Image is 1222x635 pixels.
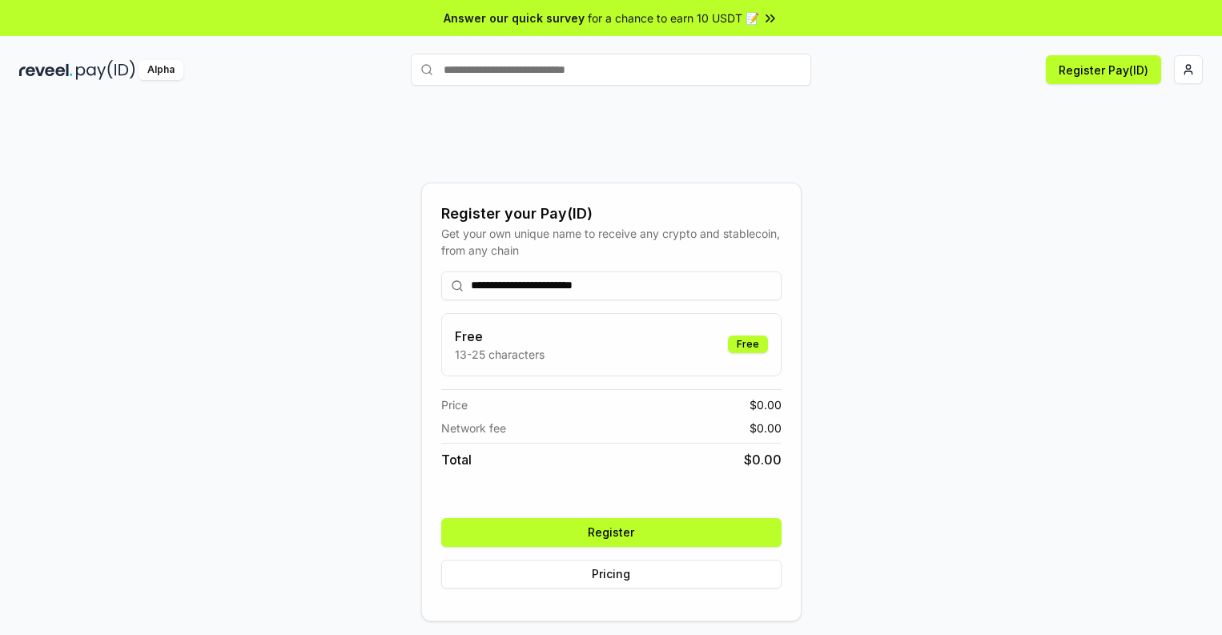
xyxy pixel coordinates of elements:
[441,560,782,589] button: Pricing
[441,225,782,259] div: Get your own unique name to receive any crypto and stablecoin, from any chain
[441,450,472,469] span: Total
[139,60,183,80] div: Alpha
[728,336,768,353] div: Free
[750,396,782,413] span: $ 0.00
[444,10,585,26] span: Answer our quick survey
[455,346,545,363] p: 13-25 characters
[744,450,782,469] span: $ 0.00
[441,203,782,225] div: Register your Pay(ID)
[441,396,468,413] span: Price
[750,420,782,436] span: $ 0.00
[76,60,135,80] img: pay_id
[455,327,545,346] h3: Free
[441,518,782,547] button: Register
[441,420,506,436] span: Network fee
[19,60,73,80] img: reveel_dark
[588,10,759,26] span: for a chance to earn 10 USDT 📝
[1046,55,1161,84] button: Register Pay(ID)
